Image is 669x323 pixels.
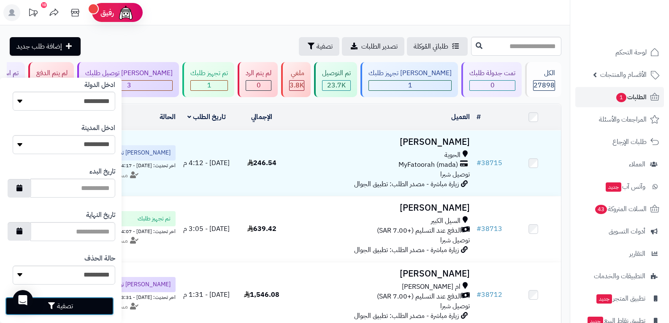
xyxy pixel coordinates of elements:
[575,244,664,264] a: التقارير
[10,37,81,56] a: إضافة طلب جديد
[257,80,261,90] span: 0
[354,179,459,189] span: زيارة مباشرة - مصدر الطلب: تطبيق الجوال
[629,248,645,260] span: التقارير
[460,62,523,97] a: تمت جدولة طلبك 0
[534,80,555,90] span: 27898
[477,224,481,234] span: #
[477,290,502,300] a: #38712
[244,290,279,300] span: 1,546.08
[615,46,647,58] span: لوحة التحكم
[596,294,612,304] span: جديد
[100,8,114,18] span: رفيق
[477,158,502,168] a: #38715
[440,169,470,179] span: توصيل شبرا
[289,68,304,78] div: ملغي
[293,269,470,279] h3: [PERSON_NAME]
[377,226,461,236] span: الدفع عند التسليم (+7.00 SAR)
[440,235,470,245] span: توصيل شبرا
[575,176,664,197] a: وآتس آبجديد
[600,69,647,81] span: الأقسام والمنتجات
[293,203,470,213] h3: [PERSON_NAME]
[354,311,459,321] span: زيارة مباشرة - مصدر الطلب: تطبيق الجوال
[207,80,211,90] span: 1
[81,123,115,133] label: ادخل المدينة
[95,280,171,289] span: [PERSON_NAME] توصيل طلبك
[477,224,502,234] a: #38713
[575,199,664,219] a: السلات المتروكة43
[322,68,351,78] div: تم التوصيل
[5,297,114,315] button: تصفية
[595,204,607,214] span: 43
[290,80,304,90] span: 3.8K
[246,81,271,90] div: 0
[86,210,115,220] label: تاريخ النهاية
[84,80,115,90] label: ادخل الدولة
[76,62,181,97] a: [PERSON_NAME] توصيل طلبك 3
[594,270,645,282] span: التطبيقات والخدمات
[187,112,226,122] a: تاريخ الطلب
[190,68,228,78] div: تم تجهيز طلبك
[523,62,563,97] a: الكل27898
[398,160,458,170] span: MyFatoorah (mada)
[251,112,272,122] a: الإجمالي
[612,136,647,148] span: طلبات الإرجاع
[609,225,645,237] span: أدوات التسويق
[89,167,115,176] label: تاريخ البدء
[575,109,664,130] a: المراجعات والأسئلة
[290,81,304,90] div: 3847
[606,182,621,192] span: جديد
[575,132,664,152] a: طلبات الإرجاع
[342,37,404,56] a: تصدير الطلبات
[317,41,333,52] span: تصفية
[322,81,350,90] div: 23672
[477,158,481,168] span: #
[86,81,172,90] div: 3
[354,245,459,255] span: زيارة مباشرة - مصدر الطلب: تطبيق الجوال
[369,81,451,90] div: 1
[368,68,452,78] div: [PERSON_NAME] تجهيز طلبك
[414,41,448,52] span: طلباتي المُوكلة
[191,81,228,90] div: 1
[327,80,346,90] span: 23.7K
[407,37,468,56] a: طلباتي المُوكلة
[612,13,661,30] img: logo-2.png
[236,62,279,97] a: لم يتم الرد 0
[490,80,495,90] span: 0
[127,80,131,90] span: 3
[470,81,515,90] div: 0
[98,149,171,157] span: [PERSON_NAME] تجهيز طلبك
[605,181,645,193] span: وآتس آب
[41,2,47,8] div: 10
[575,42,664,62] a: لوحة التحكم
[408,80,412,90] span: 1
[247,158,276,168] span: 246.54
[596,293,645,304] span: تطبيق المتجر
[299,37,339,56] button: تصفية
[279,62,312,97] a: ملغي 3.8K
[183,290,230,300] span: [DATE] - 1:31 م
[183,158,230,168] span: [DATE] - 4:12 م
[247,224,276,234] span: 639.42
[616,92,627,103] span: 1
[431,216,460,226] span: السيل الكبير
[594,203,647,215] span: السلات المتروكة
[246,68,271,78] div: لم يتم الرد
[444,150,460,160] span: الحوية
[36,68,68,78] div: لم يتم الدفع
[85,68,173,78] div: [PERSON_NAME] توصيل طلبك
[359,62,460,97] a: [PERSON_NAME] تجهيز طلبك 1
[615,91,647,103] span: الطلبات
[402,282,460,292] span: ام [PERSON_NAME]
[181,62,236,97] a: تم تجهيز طلبك 1
[361,41,398,52] span: تصدير الطلبات
[183,224,230,234] span: [DATE] - 3:05 م
[117,4,134,21] img: ai-face.png
[599,114,647,125] span: المراجعات والأسئلة
[312,62,359,97] a: تم التوصيل 23.7K
[451,112,470,122] a: العميل
[138,214,171,223] span: تم تجهيز طلبك
[16,41,62,52] span: إضافة طلب جديد
[629,158,645,170] span: العملاء
[575,154,664,174] a: العملاء
[469,68,515,78] div: تمت جدولة طلبك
